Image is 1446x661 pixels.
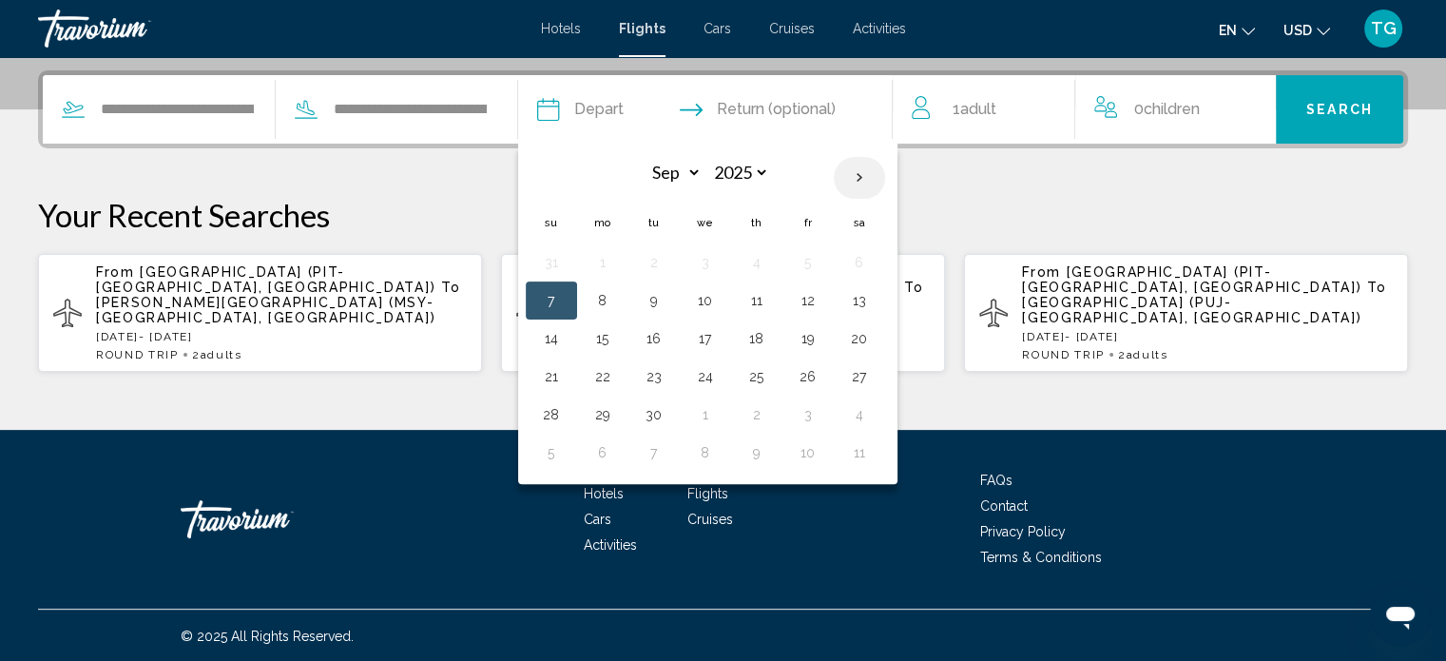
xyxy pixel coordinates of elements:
button: Day 22 [588,363,618,390]
span: Children [1144,100,1200,118]
button: Day 2 [742,401,772,428]
button: Day 17 [690,325,721,352]
button: Day 6 [844,249,875,276]
button: Day 9 [742,439,772,466]
select: Select year [707,156,769,189]
span: From [96,264,135,280]
button: Day 9 [639,287,669,314]
button: Day 15 [588,325,618,352]
button: Search [1276,75,1403,144]
button: From [GEOGRAPHIC_DATA] (PIT-[GEOGRAPHIC_DATA], [GEOGRAPHIC_DATA]) To [PERSON_NAME][GEOGRAPHIC_DAT... [38,253,482,373]
span: To [904,280,923,295]
span: USD [1283,23,1312,38]
span: Cruises [769,21,815,36]
a: Flights [687,486,728,501]
button: Day 20 [844,325,875,352]
span: From [1022,264,1061,280]
a: Cars [704,21,731,36]
p: Your Recent Searches [38,196,1408,234]
span: 1 [952,96,995,123]
button: Day 3 [690,249,721,276]
button: Day 21 [536,363,567,390]
a: Contact [980,498,1028,514]
button: Day 25 [742,363,772,390]
span: [GEOGRAPHIC_DATA] (PUJ-[GEOGRAPHIC_DATA], [GEOGRAPHIC_DATA]) [1022,295,1361,325]
button: From [GEOGRAPHIC_DATA] (PIT-[GEOGRAPHIC_DATA], [GEOGRAPHIC_DATA]) To [PERSON_NAME] International ... [501,253,945,373]
button: Day 13 [844,287,875,314]
span: To [441,280,460,295]
span: en [1219,23,1237,38]
a: Cars [584,512,611,527]
button: Depart date [537,75,624,144]
button: Day 31 [536,249,567,276]
a: Flights [619,21,665,36]
button: Day 3 [793,401,823,428]
span: 2 [1118,348,1168,361]
button: Day 19 [793,325,823,352]
button: Day 6 [588,439,618,466]
button: Day 28 [536,401,567,428]
button: Return date [680,75,836,144]
button: Day 4 [844,401,875,428]
span: ROUND TRIP [96,348,179,361]
span: To [1367,280,1386,295]
div: Search widget [43,75,1403,144]
iframe: Button to launch messaging window [1370,585,1431,646]
a: Hotels [541,21,581,36]
select: Select month [640,156,702,189]
button: Day 10 [793,439,823,466]
button: Day 1 [588,249,618,276]
a: Cruises [687,512,733,527]
a: Travorium [181,491,371,548]
a: FAQs [980,473,1012,488]
button: Travelers: 1 adult, 0 children [893,75,1275,144]
p: [DATE] - [DATE] [1022,330,1393,343]
button: Day 2 [639,249,669,276]
a: Hotels [584,486,624,501]
button: From [GEOGRAPHIC_DATA] (PIT-[GEOGRAPHIC_DATA], [GEOGRAPHIC_DATA]) To [GEOGRAPHIC_DATA] (PUJ-[GEOG... [964,253,1408,373]
a: Activities [584,537,637,553]
a: Activities [853,21,906,36]
button: User Menu [1359,9,1408,49]
button: Change language [1219,16,1255,44]
button: Day 26 [793,363,823,390]
span: [PERSON_NAME][GEOGRAPHIC_DATA] (MSY-[GEOGRAPHIC_DATA], [GEOGRAPHIC_DATA]) [96,295,435,325]
button: Day 5 [793,249,823,276]
button: Next month [834,156,885,200]
span: [GEOGRAPHIC_DATA] (PIT-[GEOGRAPHIC_DATA], [GEOGRAPHIC_DATA]) [96,264,435,295]
p: [DATE] - [DATE] [96,330,467,343]
button: Day 1 [690,401,721,428]
button: Day 4 [742,249,772,276]
button: Day 30 [639,401,669,428]
a: Travorium [38,10,522,48]
span: © 2025 All Rights Reserved. [181,629,354,644]
button: Change currency [1283,16,1330,44]
button: Day 23 [639,363,669,390]
button: Day 5 [536,439,567,466]
button: Day 18 [742,325,772,352]
span: Search [1306,103,1373,118]
button: Day 7 [536,287,567,314]
button: Day 8 [588,287,618,314]
button: Day 29 [588,401,618,428]
button: Day 27 [844,363,875,390]
button: Day 10 [690,287,721,314]
span: Adults [1127,348,1168,361]
span: 2 [192,348,242,361]
span: Adults [201,348,242,361]
a: Terms & Conditions [980,550,1102,565]
a: Privacy Policy [980,524,1066,539]
span: [GEOGRAPHIC_DATA] (PIT-[GEOGRAPHIC_DATA], [GEOGRAPHIC_DATA]) [1022,264,1361,295]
